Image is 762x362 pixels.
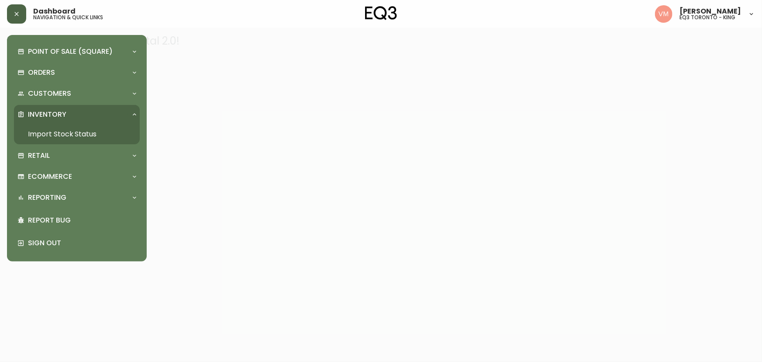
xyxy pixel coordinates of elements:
[14,84,140,103] div: Customers
[14,209,140,232] div: Report Bug
[14,146,140,165] div: Retail
[28,238,136,248] p: Sign Out
[14,42,140,61] div: Point of Sale (Square)
[28,151,50,160] p: Retail
[14,105,140,124] div: Inventory
[14,124,140,144] a: Import Stock Status
[33,8,76,15] span: Dashboard
[655,5,672,23] img: 0f63483a436850f3a2e29d5ab35f16df
[679,8,741,15] span: [PERSON_NAME]
[28,68,55,77] p: Orders
[28,216,136,225] p: Report Bug
[14,188,140,207] div: Reporting
[14,232,140,254] div: Sign Out
[28,47,113,56] p: Point of Sale (Square)
[679,15,735,20] h5: eq3 toronto - king
[14,167,140,186] div: Ecommerce
[14,63,140,82] div: Orders
[365,6,397,20] img: logo
[28,89,71,98] p: Customers
[33,15,103,20] h5: navigation & quick links
[28,193,66,202] p: Reporting
[28,172,72,181] p: Ecommerce
[28,110,66,119] p: Inventory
